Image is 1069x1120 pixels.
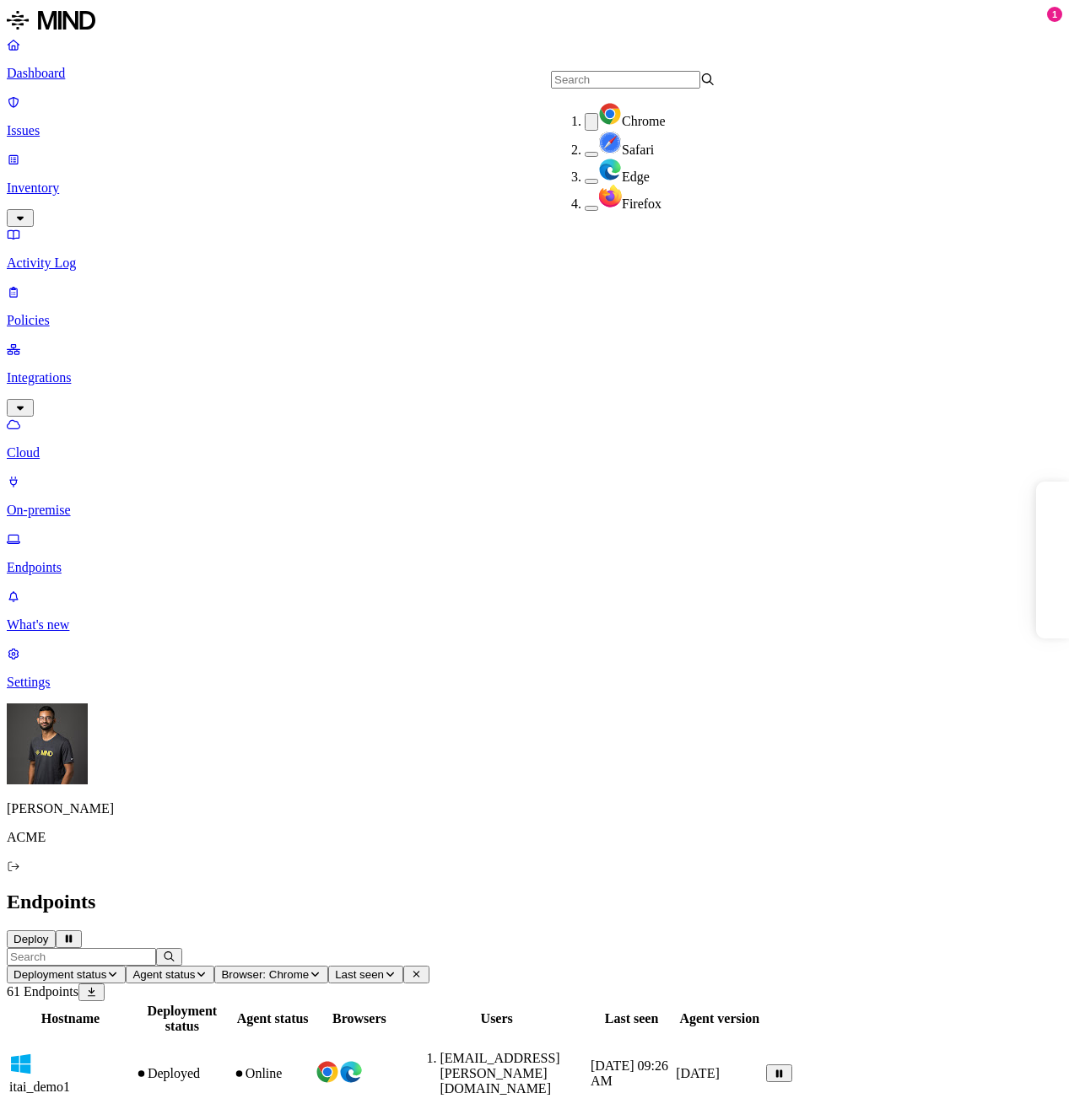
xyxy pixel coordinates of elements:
[7,891,1062,913] h2: Endpoints
[7,531,1062,575] a: Endpoints
[7,313,1062,328] p: Policies
[7,66,1062,81] p: Dashboard
[676,1011,763,1026] div: Agent version
[9,1053,33,1076] img: windows.svg
[1047,7,1062,22] div: 1
[7,830,1062,845] p: ACME
[7,94,1062,138] a: Issues
[7,123,1062,138] p: Issues
[7,703,88,784] img: Amit Cohen
[622,170,650,184] span: Edge
[7,7,95,34] img: MIND
[440,1051,559,1096] span: [EMAIL_ADDRESS][PERSON_NAME][DOMAIN_NAME]
[9,1011,132,1026] div: Hostname
[316,1011,402,1026] div: Browsers
[591,1011,672,1026] div: Last seen
[135,1004,229,1034] div: Deployment status
[7,503,1062,518] p: On-premise
[7,417,1062,460] a: Cloud
[132,968,195,981] span: Agent status
[622,197,661,211] span: Firefox
[7,342,1062,414] a: Integrations
[7,152,1062,224] a: Inventory
[622,143,654,157] span: Safari
[7,256,1062,271] p: Activity Log
[7,7,1062,37] a: MIND
[7,37,1062,81] a: Dashboard
[335,968,384,981] span: Last seen
[316,1060,339,1084] img: chrome.svg
[598,131,622,154] img: safari.svg
[7,646,1062,690] a: Settings
[233,1066,313,1081] div: Online
[7,445,1062,460] p: Cloud
[9,1080,70,1094] span: itai_demo1
[7,474,1062,518] a: On-premise
[591,1058,668,1088] span: [DATE] 09:26 AM
[7,180,1062,196] p: Inventory
[598,185,622,208] img: firefox.svg
[7,948,156,966] input: Search
[676,1066,720,1080] span: [DATE]
[339,1060,363,1084] img: edge.svg
[7,589,1062,633] a: What's new
[7,560,1062,575] p: Endpoints
[598,102,622,126] img: chrome.svg
[7,617,1062,633] p: What's new
[7,284,1062,328] a: Policies
[406,1011,587,1026] div: Users
[7,370,1062,385] p: Integrations
[551,71,700,89] input: Search
[135,1066,229,1081] div: Deployed
[7,227,1062,271] a: Activity Log
[13,968,106,981] span: Deployment status
[7,984,78,999] span: 61 Endpoints
[598,158,622,181] img: edge.svg
[7,675,1062,690] p: Settings
[7,930,56,948] button: Deploy
[233,1011,313,1026] div: Agent status
[221,968,309,981] span: Browser: Chrome
[622,114,666,128] span: Chrome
